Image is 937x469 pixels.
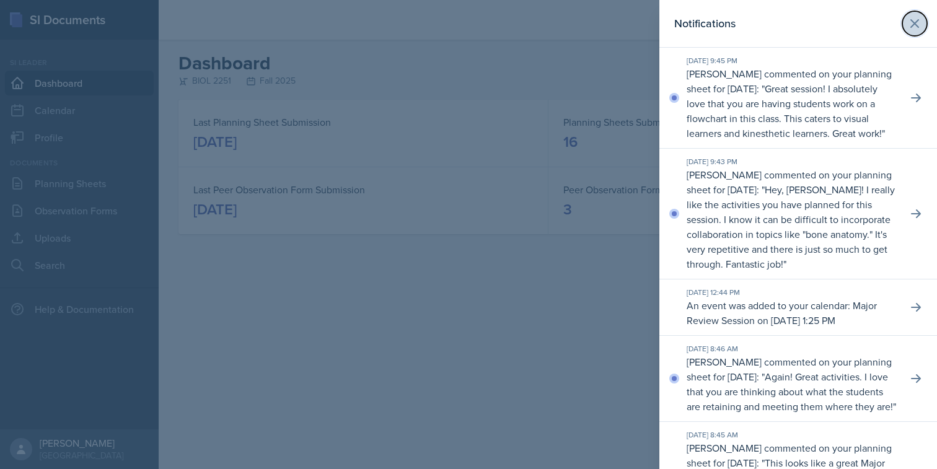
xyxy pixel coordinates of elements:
[687,298,897,328] p: An event was added to your calendar: Major Review Session on [DATE] 1:25 PM
[687,55,897,66] div: [DATE] 9:45 PM
[687,82,882,140] p: Great session! I absolutely love that you are having students work on a flowchart in this class. ...
[687,429,897,441] div: [DATE] 8:45 AM
[687,354,897,414] p: [PERSON_NAME] commented on your planning sheet for [DATE]: " "
[687,66,897,141] p: [PERSON_NAME] commented on your planning sheet for [DATE]: " "
[687,343,897,354] div: [DATE] 8:46 AM
[687,183,895,271] p: Hey, [PERSON_NAME]! I really like the activities you have planned for this session. I know it can...
[674,15,736,32] h2: Notifications
[687,156,897,167] div: [DATE] 9:43 PM
[687,167,897,271] p: [PERSON_NAME] commented on your planning sheet for [DATE]: " "
[687,287,897,298] div: [DATE] 12:44 PM
[687,370,893,413] p: Again! Great activities. I love that you are thinking about what the students are retaining and m...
